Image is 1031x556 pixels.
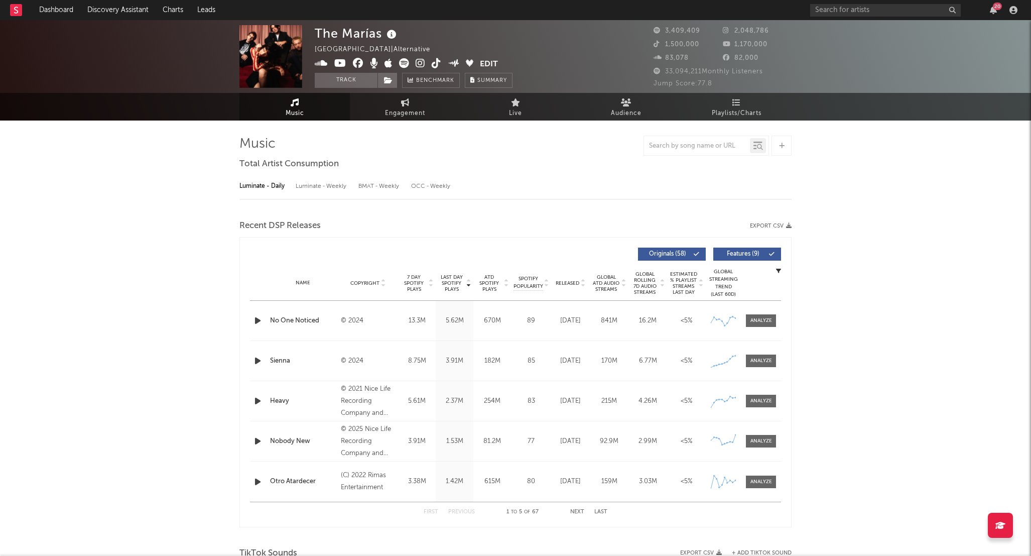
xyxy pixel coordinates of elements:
[554,477,587,487] div: [DATE]
[270,436,336,447] a: Nobody New
[592,316,626,326] div: 841M
[570,509,584,515] button: Next
[631,436,665,447] div: 2.99M
[654,68,763,75] span: 33,094,211 Monthly Listeners
[341,355,396,367] div: © 2024
[712,107,761,120] span: Playlists/Charts
[476,316,508,326] div: 670M
[750,223,792,229] button: Export CSV
[438,436,471,447] div: 1.53M
[990,6,997,14] button: 20
[270,356,336,366] a: Sienna
[438,274,465,292] span: Last Day Spotify Plays
[438,477,471,487] div: 1.42M
[509,107,522,120] span: Live
[513,436,549,447] div: 77
[993,3,1002,10] div: 20
[611,107,641,120] span: Audience
[401,396,433,406] div: 5.61M
[239,158,339,170] span: Total Artist Consumption
[722,550,792,556] button: + Add TikTok Sound
[270,279,336,287] div: Name
[592,477,626,487] div: 159M
[476,274,502,292] span: ATD Spotify Plays
[554,436,587,447] div: [DATE]
[270,477,336,487] a: Otro Atardecer
[358,178,401,195] div: BMAT - Weekly
[592,436,626,447] div: 92.9M
[631,477,665,487] div: 3.03M
[476,477,508,487] div: 615M
[385,107,425,120] span: Engagement
[341,423,396,460] div: © 2025 Nice Life Recording Company and Atlantic Recording Corporation
[315,73,377,88] button: Track
[670,271,697,295] span: Estimated % Playlist Streams Last Day
[720,251,766,257] span: Features ( 9 )
[680,550,722,556] button: Export CSV
[631,396,665,406] div: 4.26M
[571,93,681,121] a: Audience
[270,396,336,406] div: Heavy
[350,280,379,286] span: Copyright
[554,316,587,326] div: [DATE]
[708,268,738,298] div: Global Streaming Trend (Last 60D)
[524,510,530,514] span: of
[513,275,543,290] span: Spotify Popularity
[554,396,587,406] div: [DATE]
[654,80,712,87] span: Jump Score: 77.8
[631,316,665,326] div: 16.2M
[402,73,460,88] a: Benchmark
[631,271,659,295] span: Global Rolling 7D Audio Streams
[401,274,427,292] span: 7 Day Spotify Plays
[638,248,706,261] button: Originals(58)
[654,41,699,48] span: 1,500,000
[411,178,451,195] div: OCC - Weekly
[670,356,703,366] div: <5%
[239,220,321,232] span: Recent DSP Releases
[480,58,498,71] button: Edit
[424,509,438,515] button: First
[350,93,460,121] a: Engagement
[416,75,454,87] span: Benchmark
[592,396,626,406] div: 215M
[592,356,626,366] div: 170M
[723,28,769,34] span: 2,048,786
[645,251,691,257] span: Originals ( 58 )
[594,509,607,515] button: Last
[286,107,304,120] span: Music
[670,436,703,447] div: <5%
[670,316,703,326] div: <5%
[511,510,517,514] span: to
[438,316,471,326] div: 5.62M
[270,316,336,326] a: No One Noticed
[631,356,665,366] div: 6.77M
[681,93,792,121] a: Playlists/Charts
[341,383,396,419] div: © 2021 Nice Life Recording Company and Atlantic Recording Corporation
[654,55,689,61] span: 83,078
[315,25,399,42] div: The Marías
[341,315,396,327] div: © 2024
[644,142,750,150] input: Search by song name or URL
[592,274,620,292] span: Global ATD Audio Streams
[448,509,475,515] button: Previous
[239,178,286,195] div: Luminate - Daily
[477,78,507,83] span: Summary
[476,436,508,447] div: 81.2M
[670,477,703,487] div: <5%
[460,93,571,121] a: Live
[465,73,512,88] button: Summary
[670,396,703,406] div: <5%
[513,316,549,326] div: 89
[513,356,549,366] div: 85
[401,316,433,326] div: 13.3M
[723,41,767,48] span: 1,170,000
[554,356,587,366] div: [DATE]
[654,28,700,34] span: 3,409,409
[315,44,442,56] div: [GEOGRAPHIC_DATA] | Alternative
[341,470,396,494] div: (C) 2022 Rimas Entertainment
[401,436,433,447] div: 3.91M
